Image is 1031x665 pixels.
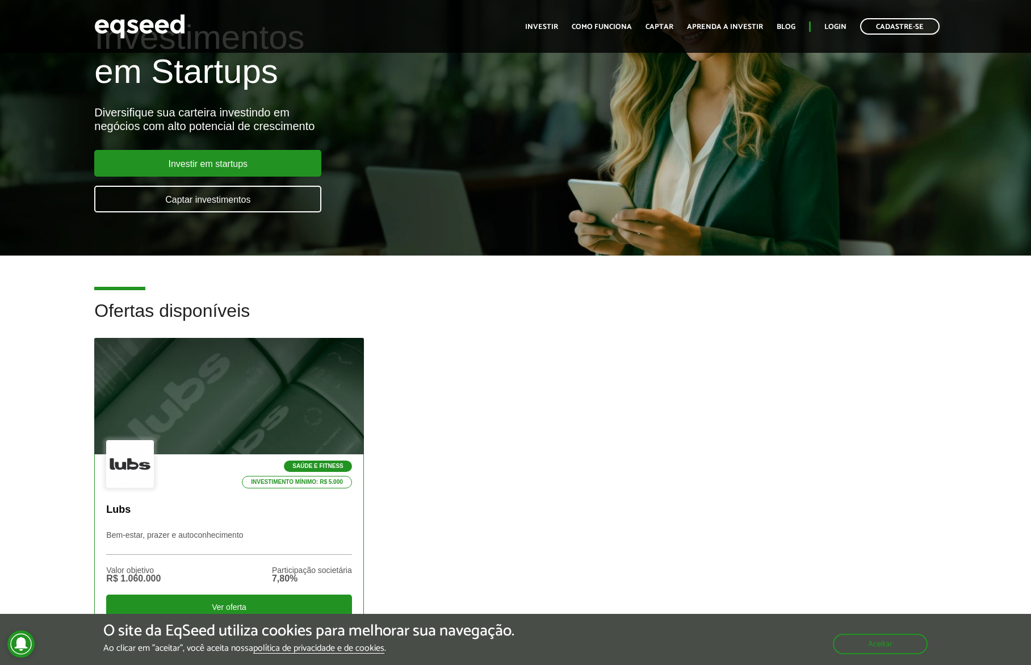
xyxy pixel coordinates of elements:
[833,634,928,654] button: Aceitar
[94,106,593,133] div: Diversifique sua carteira investindo em negócios com alto potencial de crescimento
[272,574,352,583] div: 7,80%
[106,530,351,555] p: Bem-estar, prazer e autoconhecimento
[106,574,161,583] div: R$ 1.060.000
[103,643,514,654] p: Ao clicar em "aceitar", você aceita nossa .
[253,644,384,654] a: política de privacidade e de cookies
[284,461,351,472] p: Saúde e Fitness
[94,20,593,89] h1: Investimentos em Startups
[687,23,763,31] a: Aprenda a investir
[94,338,363,627] a: Saúde e Fitness Investimento mínimo: R$ 5.000 Lubs Bem-estar, prazer e autoconhecimento Valor obj...
[106,566,161,574] div: Valor objetivo
[646,23,673,31] a: Captar
[272,566,352,574] div: Participação societária
[94,11,185,41] img: EqSeed
[242,476,352,488] p: Investimento mínimo: R$ 5.000
[106,595,351,618] div: Ver oferta
[94,301,936,338] h2: Ofertas disponíveis
[94,150,321,177] a: Investir em startups
[525,23,558,31] a: Investir
[860,18,940,35] a: Cadastre-se
[103,622,514,640] h5: O site da EqSeed utiliza cookies para melhorar sua navegação.
[106,504,351,516] p: Lubs
[94,186,321,212] a: Captar investimentos
[777,23,795,31] a: Blog
[572,23,632,31] a: Como funciona
[824,23,846,31] a: Login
